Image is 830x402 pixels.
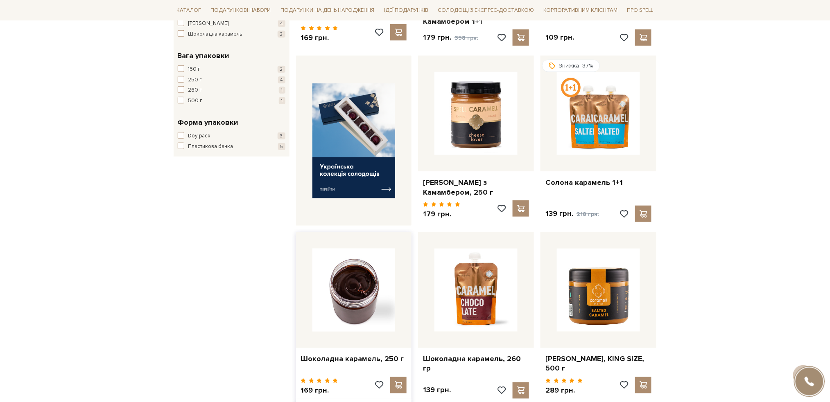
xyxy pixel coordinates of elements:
[178,97,285,105] button: 500 г 1
[542,60,600,72] div: Знижка -37%
[188,30,242,38] span: Шоколадна карамель
[188,86,202,94] span: 260 г
[423,33,478,43] p: 179 грн.
[423,386,451,395] p: 139 грн.
[279,97,285,104] span: 1
[278,66,285,73] span: 2
[434,249,518,332] img: Шоколадна карамель, 260 гр
[434,3,537,17] a: Солодощі з експрес-доставкою
[455,34,478,41] span: 358 грн.
[178,76,285,84] button: 250 г 4
[279,87,285,94] span: 1
[540,3,621,17] a: Корпоративним клієнтам
[545,386,583,395] p: 289 грн.
[301,33,338,43] p: 169 грн.
[301,386,338,395] p: 169 грн.
[188,76,202,84] span: 250 г
[577,211,599,218] span: 218 грн.
[545,209,599,219] p: 139 грн.
[178,20,285,28] button: [PERSON_NAME] 4
[278,76,285,83] span: 4
[178,132,285,140] button: Doy-pack 3
[188,143,233,151] span: Пластикова банка
[557,249,640,332] img: Солона карамель, KING SIZE, 500 г
[423,209,460,219] p: 179 грн.
[557,72,640,155] img: Солона карамель 1+1
[545,33,574,42] p: 109 грн.
[423,355,529,374] a: Шоколадна карамель, 260 гр
[178,86,285,94] button: 260 г 1
[178,143,285,151] button: Пластикова банка 5
[312,83,396,198] img: banner
[277,4,378,17] span: Подарунки на День народження
[188,20,229,28] span: [PERSON_NAME]
[381,4,432,17] span: Ідеї подарунків
[178,65,285,74] button: 150 г 2
[208,4,274,17] span: Подарункові набори
[278,31,285,38] span: 2
[624,4,656,17] span: Про Spell
[178,30,285,38] button: Шоколадна карамель 2
[301,355,407,364] a: Шоколадна карамель, 250 г
[188,65,201,74] span: 150 г
[423,178,529,197] a: [PERSON_NAME] з Камамбером, 250 г
[545,355,651,374] a: [PERSON_NAME], KING SIZE, 500 г
[178,117,239,128] span: Форма упаковки
[188,97,203,105] span: 500 г
[174,4,205,17] span: Каталог
[278,143,285,150] span: 5
[278,133,285,139] span: 3
[312,249,396,332] img: Шоколадна карамель, 250 г
[178,50,230,61] span: Вага упаковки
[188,132,211,140] span: Doy-pack
[545,178,651,187] a: Солона карамель 1+1
[278,20,285,27] span: 4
